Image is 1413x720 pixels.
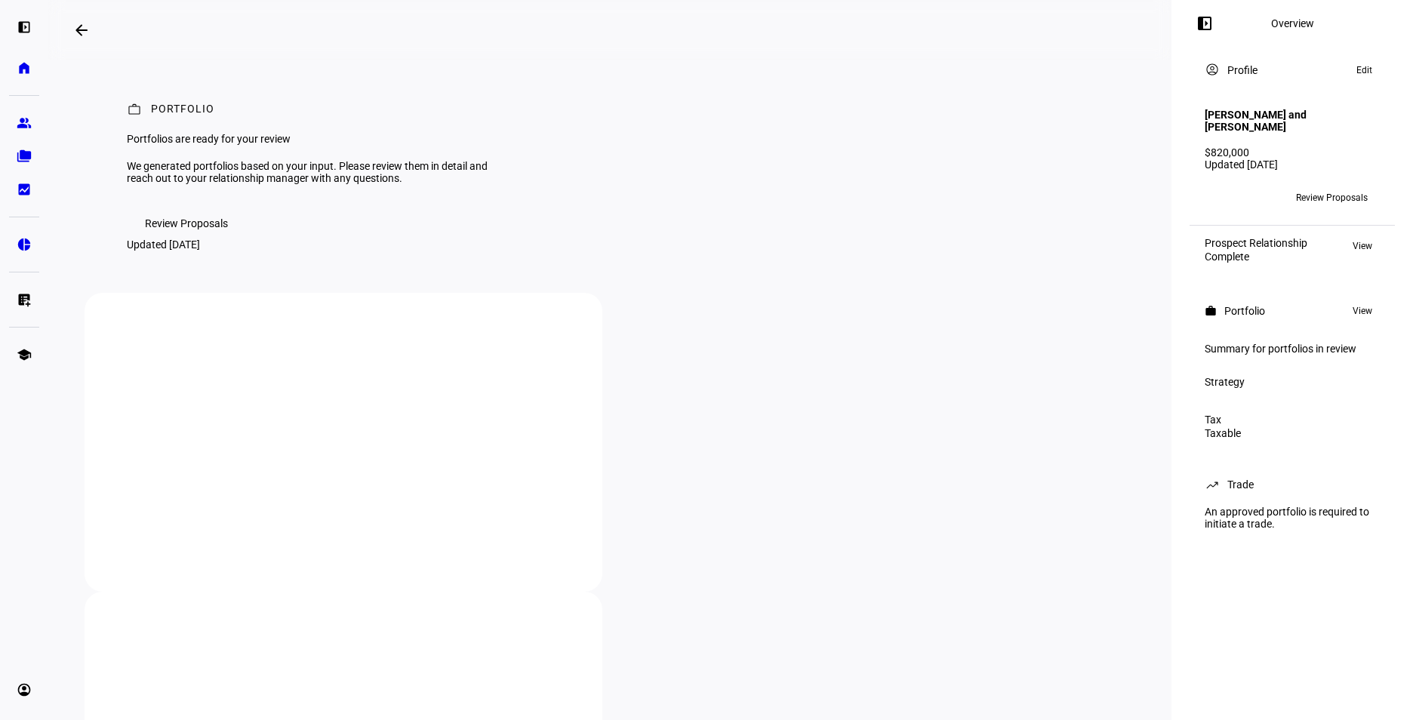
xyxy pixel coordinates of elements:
[9,108,39,138] a: group
[1227,478,1254,491] div: Trade
[1196,14,1214,32] mat-icon: left_panel_open
[1296,186,1368,210] span: Review Proposals
[1205,109,1380,133] h4: [PERSON_NAME] and [PERSON_NAME]
[17,237,32,252] eth-mat-symbol: pie_chart
[1224,305,1265,317] div: Portfolio
[127,238,200,251] div: Updated [DATE]
[1205,343,1380,355] div: Summary for portfolios in review
[1284,186,1380,210] button: Review Proposals
[1205,158,1380,171] div: Updated [DATE]
[72,21,91,39] mat-icon: arrow_backwards
[1353,302,1372,320] span: View
[1196,500,1389,536] div: An approved portfolio is required to initiate a trade.
[9,141,39,171] a: folder_copy
[1211,192,1223,203] span: NS
[1205,376,1380,388] div: Strategy
[1205,477,1220,492] mat-icon: trending_up
[9,174,39,205] a: bid_landscape
[9,53,39,83] a: home
[1356,61,1372,79] span: Edit
[145,208,228,238] span: Review Proposals
[1345,302,1380,320] button: View
[127,208,246,238] button: Review Proposals
[1205,302,1380,320] eth-panel-overview-card-header: Portfolio
[127,102,142,117] mat-icon: work
[1349,61,1380,79] button: Edit
[1227,64,1258,76] div: Profile
[1205,305,1217,317] mat-icon: work
[1271,17,1314,29] div: Overview
[127,133,498,145] div: Portfolios are ready for your review
[17,20,32,35] eth-mat-symbol: left_panel_open
[17,182,32,197] eth-mat-symbol: bid_landscape
[9,229,39,260] a: pie_chart
[1205,61,1380,79] eth-panel-overview-card-header: Profile
[17,292,32,307] eth-mat-symbol: list_alt_add
[17,347,32,362] eth-mat-symbol: school
[1205,414,1380,426] div: Tax
[17,60,32,75] eth-mat-symbol: home
[1205,62,1220,77] mat-icon: account_circle
[1205,251,1307,263] div: Complete
[127,160,498,184] div: We generated portfolios based on your input. Please review them in detail and reach out to your r...
[17,149,32,164] eth-mat-symbol: folder_copy
[1205,237,1307,249] div: Prospect Relationship
[17,682,32,697] eth-mat-symbol: account_circle
[151,103,214,118] div: Portfolio
[1353,237,1372,255] span: View
[1205,475,1380,494] eth-panel-overview-card-header: Trade
[1205,427,1380,439] div: Taxable
[1345,237,1380,255] button: View
[17,115,32,131] eth-mat-symbol: group
[1205,146,1380,158] div: $820,000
